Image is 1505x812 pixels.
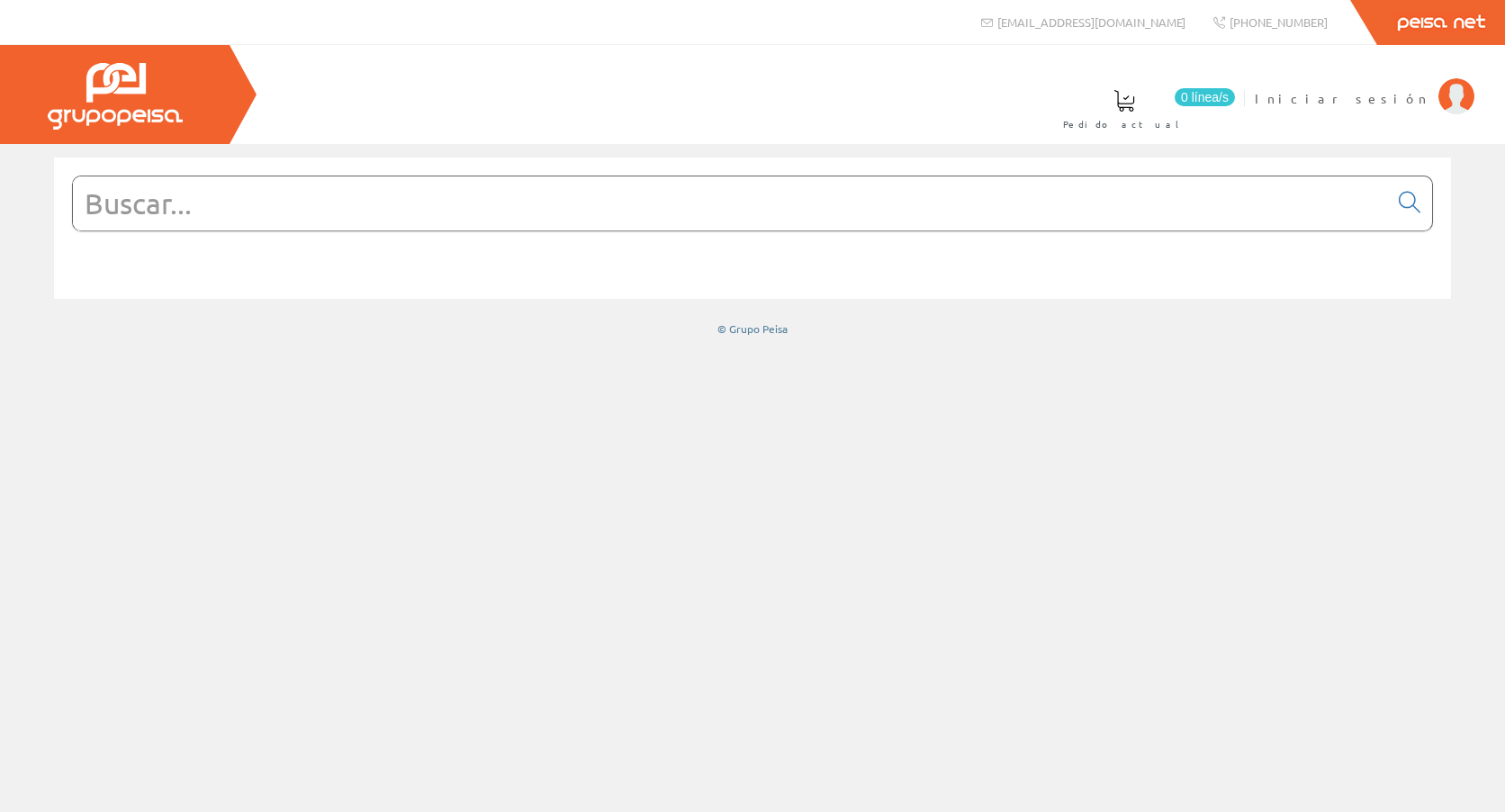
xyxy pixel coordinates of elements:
span: 0 línea/s [1175,88,1235,106]
span: [PHONE_NUMBER] [1230,14,1328,30]
span: [EMAIL_ADDRESS][DOMAIN_NAME] [997,14,1185,30]
img: Grupo Peisa [48,63,183,130]
div: © Grupo Peisa [54,321,1451,337]
span: Iniciar sesión [1255,89,1429,107]
a: Iniciar sesión [1255,75,1474,92]
span: Pedido actual [1063,115,1185,133]
input: Buscar... [73,176,1388,230]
